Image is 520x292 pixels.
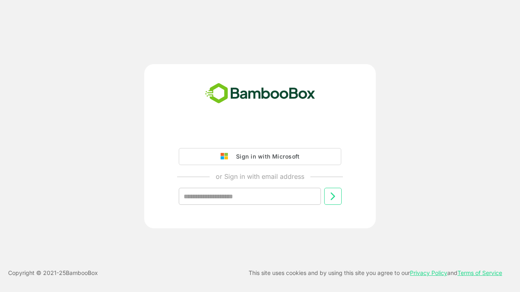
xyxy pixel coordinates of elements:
button: Sign in with Microsoft [179,148,341,165]
a: Terms of Service [457,269,502,276]
iframe: Sign in with Google Button [175,125,345,143]
p: Copyright © 2021- 25 BambooBox [8,268,98,278]
p: This site uses cookies and by using this site you agree to our and [249,268,502,278]
img: google [221,153,232,160]
img: bamboobox [201,80,320,107]
div: Sign in with Microsoft [232,151,299,162]
a: Privacy Policy [410,269,447,276]
p: or Sign in with email address [216,172,304,181]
